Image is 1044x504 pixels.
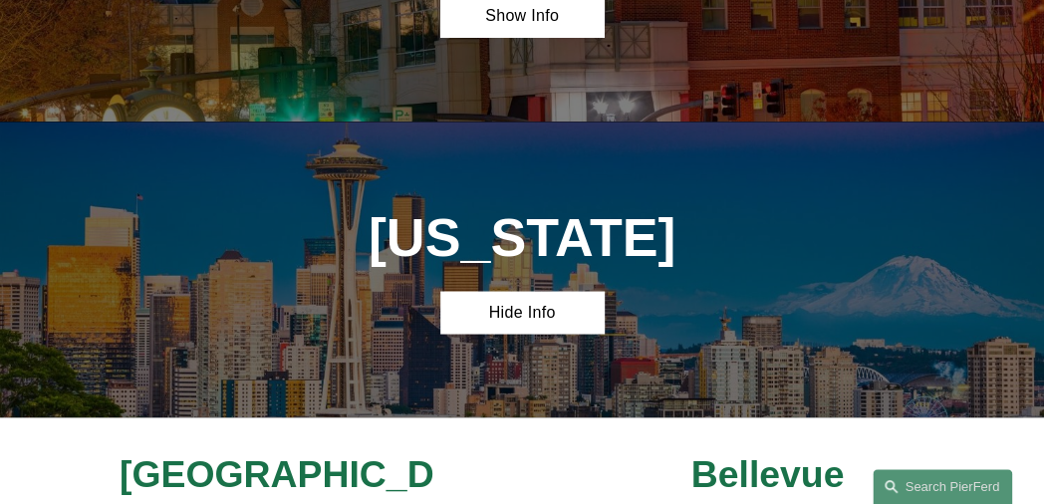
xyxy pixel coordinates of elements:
h1: [US_STATE] [359,206,685,267]
span: Bellevue [690,452,844,494]
a: Hide Info [440,291,604,333]
a: Search this site [873,469,1012,504]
